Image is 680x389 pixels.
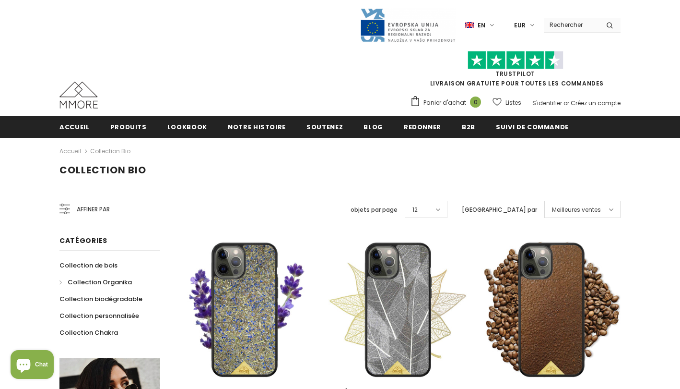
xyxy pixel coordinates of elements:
[59,163,146,177] span: Collection Bio
[496,122,569,132] span: Suivi de commande
[552,205,601,215] span: Meilleures ventes
[306,116,343,137] a: soutenez
[77,204,110,215] span: Affiner par
[462,205,537,215] label: [GEOGRAPHIC_DATA] par
[110,122,147,132] span: Produits
[59,236,107,245] span: Catégories
[59,311,139,320] span: Collection personnalisée
[167,122,207,132] span: Lookbook
[462,122,475,132] span: B2B
[8,350,57,381] inbox-online-store-chat: Shopify online store chat
[496,116,569,137] a: Suivi de commande
[410,55,621,87] span: LIVRAISON GRATUITE POUR TOUTES LES COMMANDES
[59,324,118,341] a: Collection Chakra
[470,97,481,108] span: 0
[59,291,142,307] a: Collection biodégradable
[167,116,207,137] a: Lookbook
[478,21,485,30] span: en
[59,146,81,157] a: Accueil
[306,122,343,132] span: soutenez
[68,278,132,287] span: Collection Organika
[59,116,90,137] a: Accueil
[492,94,521,111] a: Listes
[90,147,130,155] a: Collection Bio
[544,18,599,32] input: Search Site
[59,328,118,337] span: Collection Chakra
[110,116,147,137] a: Produits
[59,274,132,291] a: Collection Organika
[351,205,398,215] label: objets par page
[363,116,383,137] a: Blog
[514,21,526,30] span: EUR
[468,51,563,70] img: Faites confiance aux étoiles pilotes
[495,70,535,78] a: TrustPilot
[462,116,475,137] a: B2B
[404,122,441,132] span: Redonner
[59,294,142,304] span: Collection biodégradable
[465,21,474,29] img: i-lang-1.png
[505,98,521,108] span: Listes
[59,122,90,132] span: Accueil
[571,99,621,107] a: Créez un compte
[360,8,456,43] img: Javni Razpis
[59,257,117,274] a: Collection de bois
[412,205,418,215] span: 12
[59,307,139,324] a: Collection personnalisée
[532,99,562,107] a: S'identifier
[563,99,569,107] span: or
[410,96,486,110] a: Panier d'achat 0
[59,261,117,270] span: Collection de bois
[423,98,466,108] span: Panier d'achat
[363,122,383,132] span: Blog
[228,122,286,132] span: Notre histoire
[404,116,441,137] a: Redonner
[228,116,286,137] a: Notre histoire
[59,82,98,109] img: Cas MMORE
[360,21,456,29] a: Javni Razpis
